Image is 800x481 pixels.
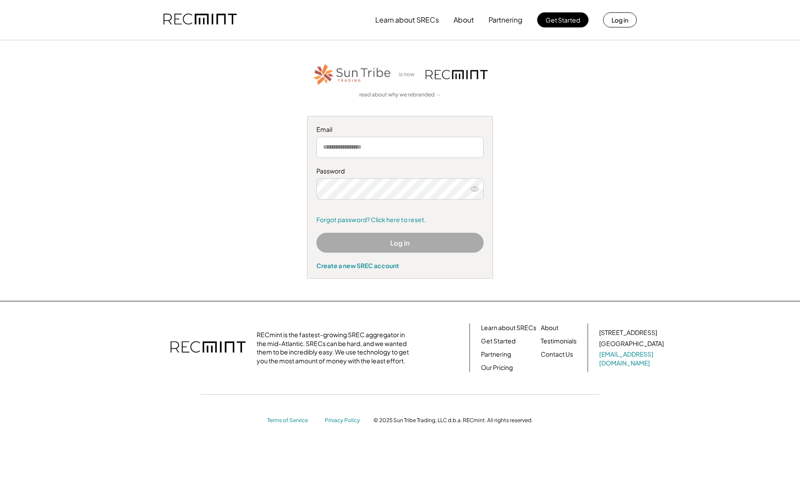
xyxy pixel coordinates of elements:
[599,350,665,367] a: [EMAIL_ADDRESS][DOMAIN_NAME]
[599,339,664,348] div: [GEOGRAPHIC_DATA]
[481,350,511,359] a: Partnering
[267,417,316,424] a: Terms of Service
[426,70,488,79] img: recmint-logotype%403x.png
[163,5,237,35] img: recmint-logotype%403x.png
[316,167,484,176] div: Password
[541,323,558,332] a: About
[316,233,484,253] button: Log In
[359,91,441,99] a: read about why we rebranded →
[312,62,392,87] img: STT_Horizontal_Logo%2B-%2BColor.png
[257,331,414,365] div: RECmint is the fastest-growing SREC aggregator in the mid-Atlantic. SRECs can be hard, and we wan...
[373,417,533,424] div: © 2025 Sun Tribe Trading, LLC d.b.a. RECmint. All rights reserved.
[316,262,484,269] div: Create a new SREC account
[541,350,573,359] a: Contact Us
[603,12,637,27] button: Log in
[537,12,588,27] button: Get Started
[316,125,484,134] div: Email
[316,215,484,224] a: Forgot password? Click here to reset.
[375,11,439,29] button: Learn about SRECs
[325,417,365,424] a: Privacy Policy
[481,337,515,346] a: Get Started
[599,328,657,337] div: [STREET_ADDRESS]
[481,323,536,332] a: Learn about SRECs
[396,71,421,78] div: is now
[481,363,513,372] a: Our Pricing
[170,332,246,363] img: recmint-logotype%403x.png
[454,11,474,29] button: About
[488,11,523,29] button: Partnering
[541,337,577,346] a: Testimonials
